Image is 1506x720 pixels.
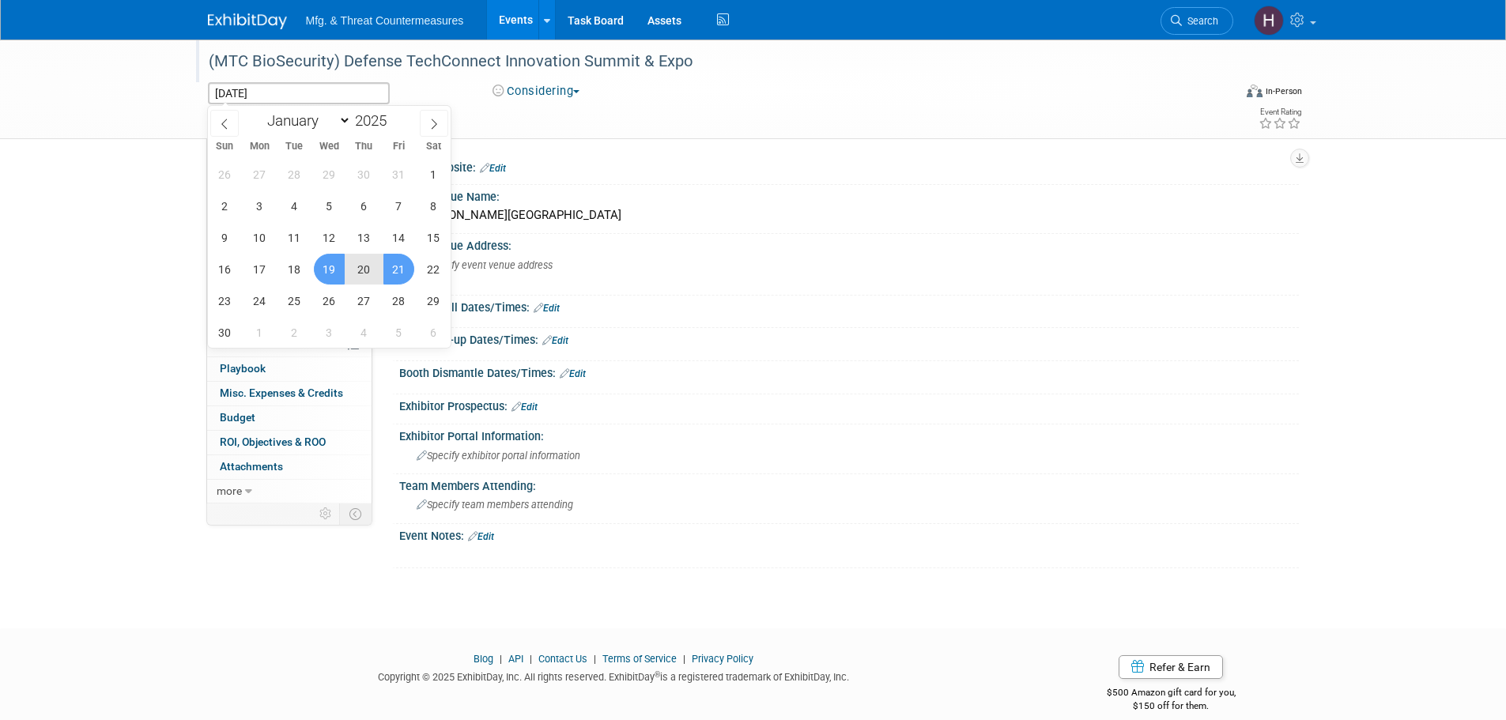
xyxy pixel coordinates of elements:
[279,222,310,253] span: November 11, 2025
[692,653,753,665] a: Privacy Policy
[208,82,390,104] input: Event Start Date - End Date
[538,653,587,665] a: Contact Us
[314,190,345,221] span: November 5, 2025
[279,190,310,221] span: November 4, 2025
[207,334,372,357] a: Tasks
[480,163,506,174] a: Edit
[602,653,677,665] a: Terms of Service
[1044,699,1299,713] div: $150 off for them.
[279,159,310,190] span: October 28, 2025
[590,653,600,665] span: |
[244,222,275,253] span: November 10, 2025
[1161,7,1233,35] a: Search
[417,450,580,462] span: Specify exhibitor portal information
[207,357,372,381] a: Playbook
[217,484,242,497] span: more
[418,190,449,221] span: November 8, 2025
[417,499,573,511] span: Specify team members attending
[314,285,345,316] span: November 26, 2025
[220,386,343,399] span: Misc. Expenses & Credits
[242,141,277,152] span: Mon
[209,317,240,348] span: November 30, 2025
[1247,85,1263,97] img: Format-Inperson.png
[346,141,381,152] span: Thu
[511,401,538,413] a: Edit
[399,424,1299,444] div: Exhibitor Portal Information:
[207,260,372,284] a: Giveaways
[314,317,345,348] span: December 3, 2025
[339,503,372,524] td: Toggle Event Tabs
[1044,676,1299,712] div: $500 Amazon gift card for you,
[508,653,523,665] a: API
[487,83,586,100] button: Considering
[560,368,586,379] a: Edit
[208,13,287,29] img: ExhibitDay
[311,141,346,152] span: Wed
[1254,6,1284,36] img: Hillary Hawkins
[314,159,345,190] span: October 29, 2025
[399,474,1299,494] div: Team Members Attending:
[399,524,1299,545] div: Event Notes:
[416,141,451,152] span: Sat
[277,141,311,152] span: Tue
[399,234,1299,254] div: Event Venue Address:
[207,309,372,333] a: Sponsorships
[207,431,372,454] a: ROI, Objectives & ROO
[349,254,379,285] span: November 20, 2025
[534,303,560,314] a: Edit
[209,159,240,190] span: October 26, 2025
[279,285,310,316] span: November 25, 2025
[220,411,255,424] span: Budget
[418,317,449,348] span: December 6, 2025
[383,159,414,190] span: October 31, 2025
[349,159,379,190] span: October 30, 2025
[244,317,275,348] span: December 1, 2025
[207,236,372,259] a: Asset Reservations
[418,254,449,285] span: November 22, 2025
[244,159,275,190] span: October 27, 2025
[474,653,493,665] a: Blog
[1259,108,1301,116] div: Event Rating
[209,222,240,253] span: November 9, 2025
[383,254,414,285] span: November 21, 2025
[207,138,372,162] a: Event Information
[207,480,372,503] a: more
[1182,15,1218,27] span: Search
[468,531,494,542] a: Edit
[203,47,1210,76] div: (MTC BioSecurity) Defense TechConnect Innovation Summit & Expo
[244,285,275,316] span: November 24, 2025
[220,435,326,448] span: ROI, Objectives & ROO
[417,259,553,271] span: Specify event venue address
[349,190,379,221] span: November 6, 2025
[207,382,372,405] a: Misc. Expenses & Credits
[260,111,351,130] select: Month
[314,254,345,285] span: November 19, 2025
[220,362,266,375] span: Playbook
[349,317,379,348] span: December 4, 2025
[218,338,246,351] span: Tasks
[496,653,506,665] span: |
[399,156,1299,176] div: Event Website:
[306,14,464,27] span: Mfg. & Threat Countermeasures
[314,222,345,253] span: November 12, 2025
[207,285,372,308] a: Shipments
[208,666,1021,684] div: Copyright © 2025 ExhibitDay, Inc. All rights reserved. ExhibitDay is a registered trademark of Ex...
[209,254,240,285] span: November 16, 2025
[279,254,310,285] span: November 18, 2025
[411,203,1287,228] div: [PERSON_NAME][GEOGRAPHIC_DATA]
[207,455,372,479] a: Attachments
[207,406,372,430] a: Budget
[383,222,414,253] span: November 14, 2025
[418,285,449,316] span: November 29, 2025
[1265,85,1302,97] div: In-Person
[399,296,1299,316] div: Exhibit Hall Dates/Times:
[279,317,310,348] span: December 2, 2025
[207,187,372,211] a: Staff
[679,653,689,665] span: |
[312,503,340,524] td: Personalize Event Tab Strip
[383,317,414,348] span: December 5, 2025
[383,285,414,316] span: November 28, 2025
[1140,82,1303,106] div: Event Format
[381,141,416,152] span: Fri
[399,185,1299,205] div: Event Venue Name:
